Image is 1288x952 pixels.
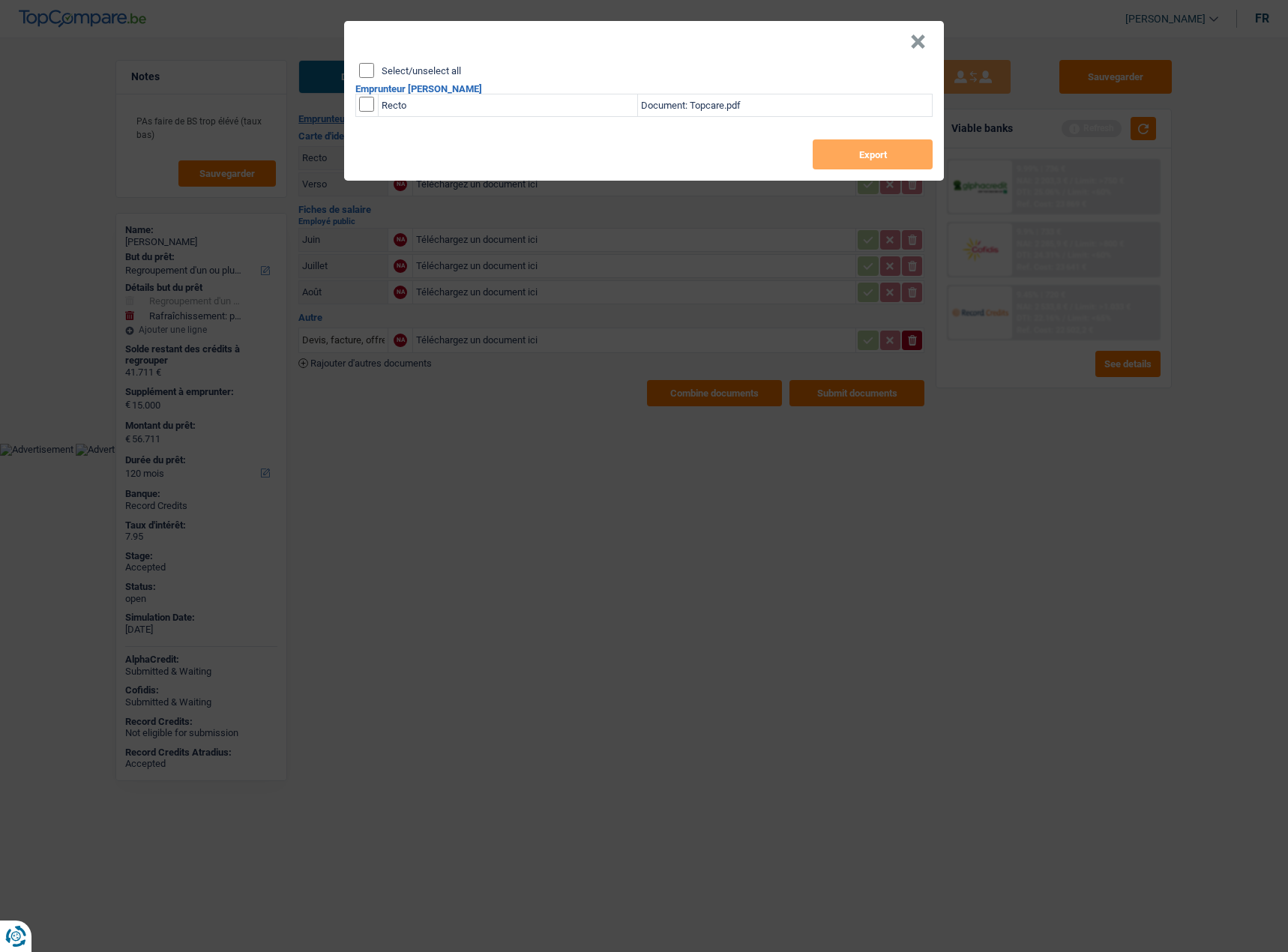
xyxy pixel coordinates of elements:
label: Select/unselect all [382,66,461,76]
h2: Emprunteur [PERSON_NAME] [355,84,933,94]
button: Close [910,34,926,49]
button: Export [813,139,933,169]
td: Recto [379,94,638,117]
td: Document: Topcare.pdf [638,94,933,117]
